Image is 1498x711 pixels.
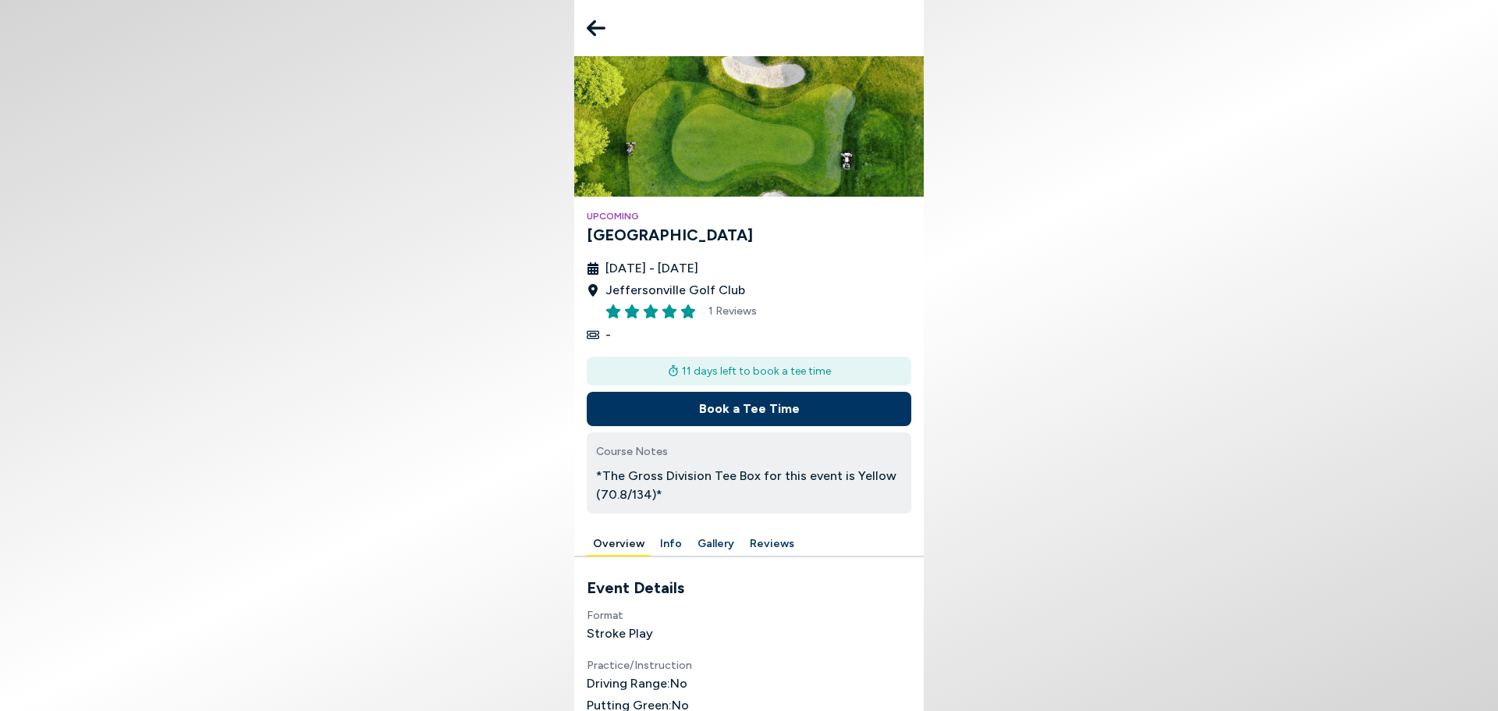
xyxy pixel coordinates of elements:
[574,532,924,556] div: Manage your account
[605,325,611,344] span: -
[587,624,911,643] h4: Stroke Play
[587,223,911,247] h3: [GEOGRAPHIC_DATA]
[680,304,696,319] button: Rate this item 5 stars
[587,674,911,693] h4: Driving Range: No
[662,304,677,319] button: Rate this item 4 stars
[587,392,911,426] button: Book a Tee Time
[708,303,757,319] span: 1 Reviews
[605,259,698,278] span: [DATE] - [DATE]
[654,532,688,556] button: Info
[596,445,668,458] span: Course Notes
[587,532,651,556] button: Overview
[587,209,911,223] h4: Upcoming
[605,281,745,300] span: Jeffersonville Golf Club
[587,659,692,672] span: Practice/Instruction
[596,467,902,504] p: *The Gross Division Tee Box for this event is Yellow (70.8/134)*
[587,357,911,386] div: 11 days left to book a tee time
[643,304,658,319] button: Rate this item 3 stars
[691,532,740,556] button: Gallery
[744,532,800,556] button: Reviews
[624,304,640,319] button: Rate this item 2 stars
[574,56,924,197] img: Jeffersonville
[587,576,911,599] h3: Event Details
[587,609,623,622] span: Format
[605,304,621,319] button: Rate this item 1 stars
